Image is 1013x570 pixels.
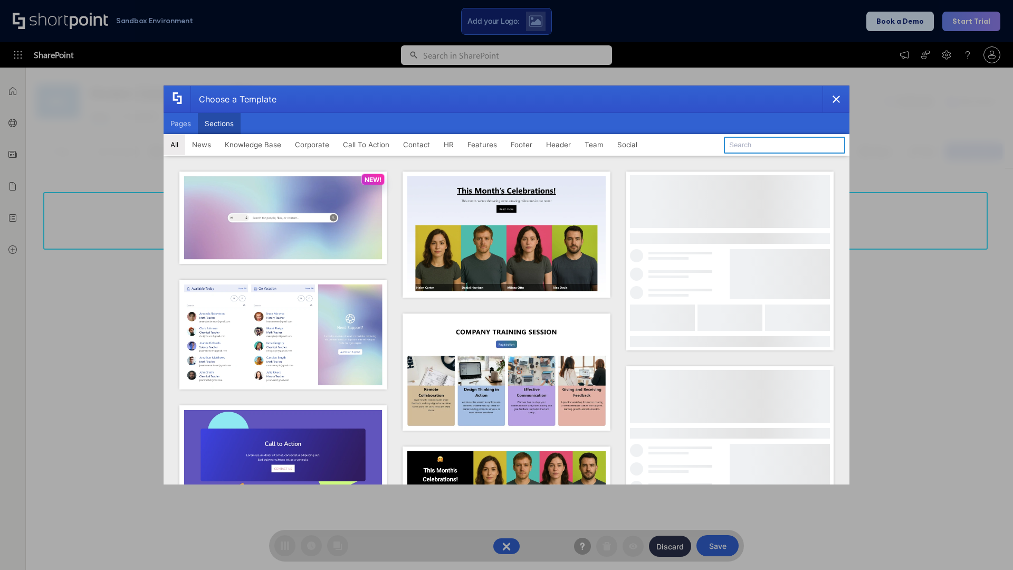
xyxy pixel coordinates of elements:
button: News [185,134,218,155]
button: Knowledge Base [218,134,288,155]
button: Header [539,134,578,155]
button: HR [437,134,461,155]
p: NEW! [365,176,381,184]
input: Search [724,137,845,154]
button: Footer [504,134,539,155]
button: Team [578,134,610,155]
div: Choose a Template [190,86,276,112]
button: Pages [164,113,198,134]
button: Call To Action [336,134,396,155]
button: Features [461,134,504,155]
iframe: Chat Widget [960,519,1013,570]
button: Sections [198,113,241,134]
button: Social [610,134,644,155]
button: All [164,134,185,155]
div: template selector [164,85,849,484]
button: Corporate [288,134,336,155]
button: Contact [396,134,437,155]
